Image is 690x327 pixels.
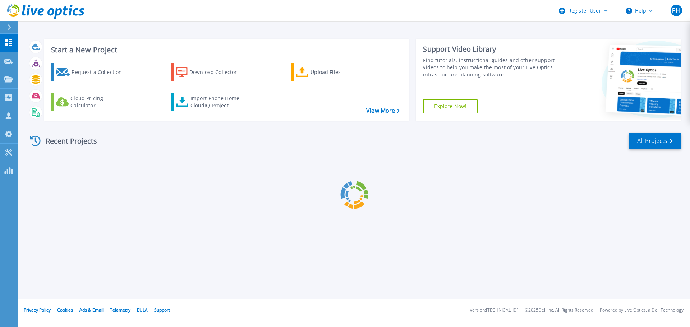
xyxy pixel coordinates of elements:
a: Ads & Email [79,307,103,313]
a: Upload Files [291,63,371,81]
a: Privacy Policy [24,307,51,313]
div: Upload Files [310,65,368,79]
a: Cloud Pricing Calculator [51,93,131,111]
a: EULA [137,307,148,313]
div: Import Phone Home CloudIQ Project [190,95,247,109]
li: Powered by Live Optics, a Dell Technology [600,308,684,313]
a: Cookies [57,307,73,313]
a: Telemetry [110,307,130,313]
div: Download Collector [189,65,247,79]
a: Request a Collection [51,63,131,81]
div: Find tutorials, instructional guides and other support videos to help you make the most of your L... [423,57,558,78]
a: Support [154,307,170,313]
div: Support Video Library [423,45,558,54]
h3: Start a New Project [51,46,400,54]
a: Download Collector [171,63,251,81]
div: Request a Collection [72,65,129,79]
a: All Projects [629,133,681,149]
li: © 2025 Dell Inc. All Rights Reserved [525,308,593,313]
div: Recent Projects [28,132,107,150]
li: Version: [TECHNICAL_ID] [470,308,518,313]
a: View More [366,107,400,114]
a: Explore Now! [423,99,478,113]
div: Cloud Pricing Calculator [70,95,128,109]
span: PH [672,8,680,13]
